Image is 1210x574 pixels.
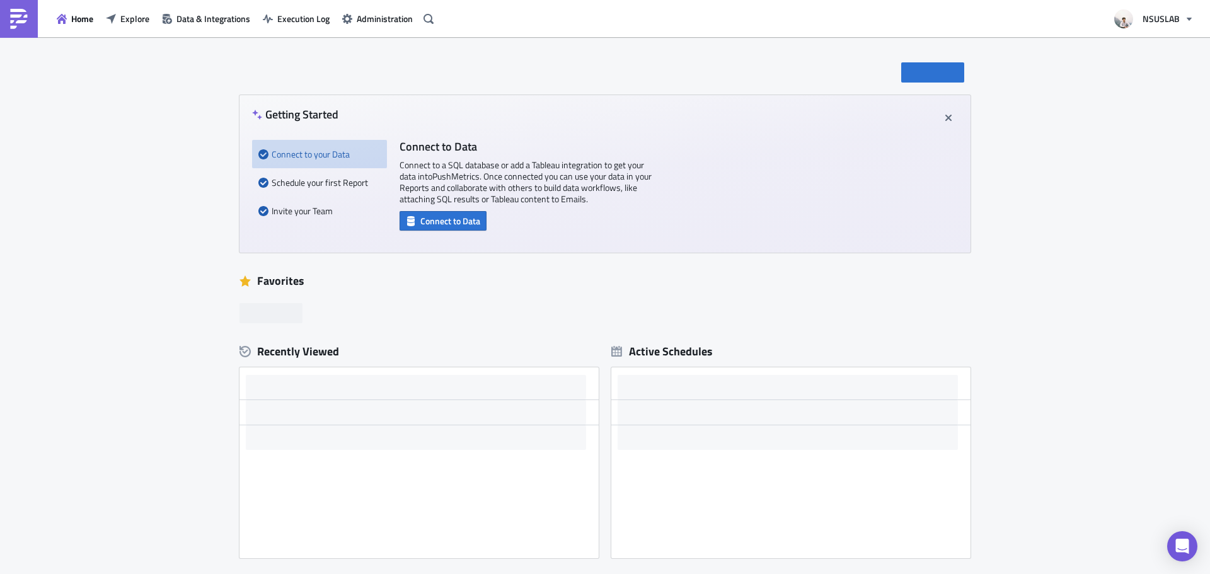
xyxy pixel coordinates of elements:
[258,168,381,197] div: Schedule your first Report
[611,344,713,359] div: Active Schedules
[50,9,100,28] button: Home
[357,12,413,25] span: Administration
[1167,531,1197,561] div: Open Intercom Messenger
[400,159,652,205] p: Connect to a SQL database or add a Tableau integration to get your data into PushMetrics . Once c...
[258,140,381,168] div: Connect to your Data
[1107,5,1201,33] button: NSUSLAB
[239,272,971,290] div: Favorites
[1113,8,1134,30] img: Avatar
[400,213,487,226] a: Connect to Data
[400,140,652,153] h4: Connect to Data
[1143,12,1180,25] span: NSUSLAB
[258,197,381,225] div: Invite your Team
[120,12,149,25] span: Explore
[420,214,480,227] span: Connect to Data
[156,9,256,28] button: Data & Integrations
[100,9,156,28] button: Explore
[252,108,338,121] h4: Getting Started
[71,12,93,25] span: Home
[336,9,419,28] button: Administration
[176,12,250,25] span: Data & Integrations
[9,9,29,29] img: PushMetrics
[239,342,599,361] div: Recently Viewed
[277,12,330,25] span: Execution Log
[400,211,487,231] button: Connect to Data
[256,9,336,28] button: Execution Log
